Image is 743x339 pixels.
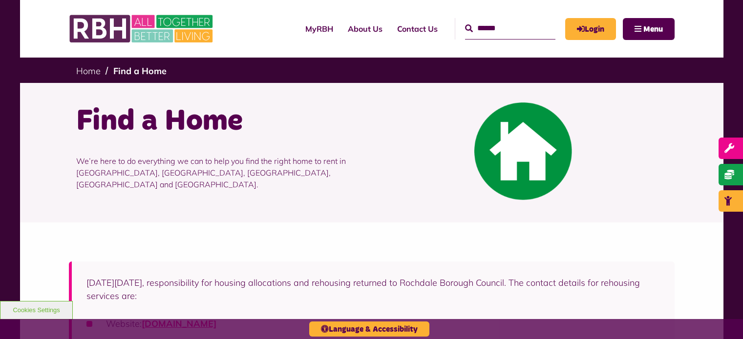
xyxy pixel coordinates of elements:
li: Website: [86,317,660,330]
a: [DOMAIN_NAME] [142,318,216,329]
span: Menu [643,25,663,33]
p: We’re here to do everything we can to help you find the right home to rent in [GEOGRAPHIC_DATA], ... [76,140,364,205]
p: [DATE][DATE], responsibility for housing allocations and rehousing returned to Rochdale Borough C... [86,276,660,302]
a: MyRBH [298,16,340,42]
a: About Us [340,16,390,42]
a: Contact Us [390,16,445,42]
h1: Find a Home [76,102,364,140]
iframe: Netcall Web Assistant for live chat [699,295,743,339]
a: Home [76,65,101,77]
img: RBH [69,10,215,48]
img: Find A Home [474,102,572,200]
button: Navigation [623,18,675,40]
button: Language & Accessibility [309,321,429,337]
a: MyRBH [565,18,616,40]
a: Find a Home [113,65,167,77]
